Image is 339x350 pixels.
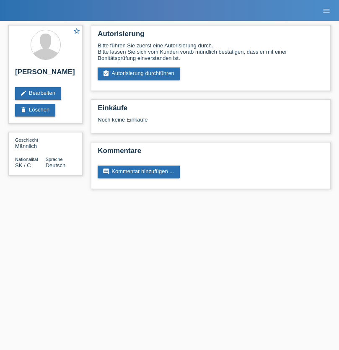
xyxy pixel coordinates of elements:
[46,157,63,162] span: Sprache
[15,137,38,143] span: Geschlecht
[98,42,324,61] div: Bitte führen Sie zuerst eine Autorisierung durch. Bitte lassen Sie sich vom Kunden vorab mündlich...
[98,117,324,129] div: Noch keine Einkäufe
[15,87,61,100] a: editBearbeiten
[98,147,324,159] h2: Kommentare
[318,8,335,13] a: menu
[15,157,38,162] span: Nationalität
[20,106,27,113] i: delete
[98,67,180,80] a: assignment_turned_inAutorisierung durchführen
[15,68,76,80] h2: [PERSON_NAME]
[46,162,66,169] span: Deutsch
[15,162,31,169] span: Slowakei / C / 06.04.2019
[73,27,80,36] a: star_border
[103,168,109,175] i: comment
[103,70,109,77] i: assignment_turned_in
[322,7,331,15] i: menu
[98,104,324,117] h2: Einkäufe
[20,90,27,96] i: edit
[98,30,324,42] h2: Autorisierung
[15,137,46,149] div: Männlich
[15,104,55,117] a: deleteLöschen
[73,27,80,35] i: star_border
[98,166,180,178] a: commentKommentar hinzufügen ...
